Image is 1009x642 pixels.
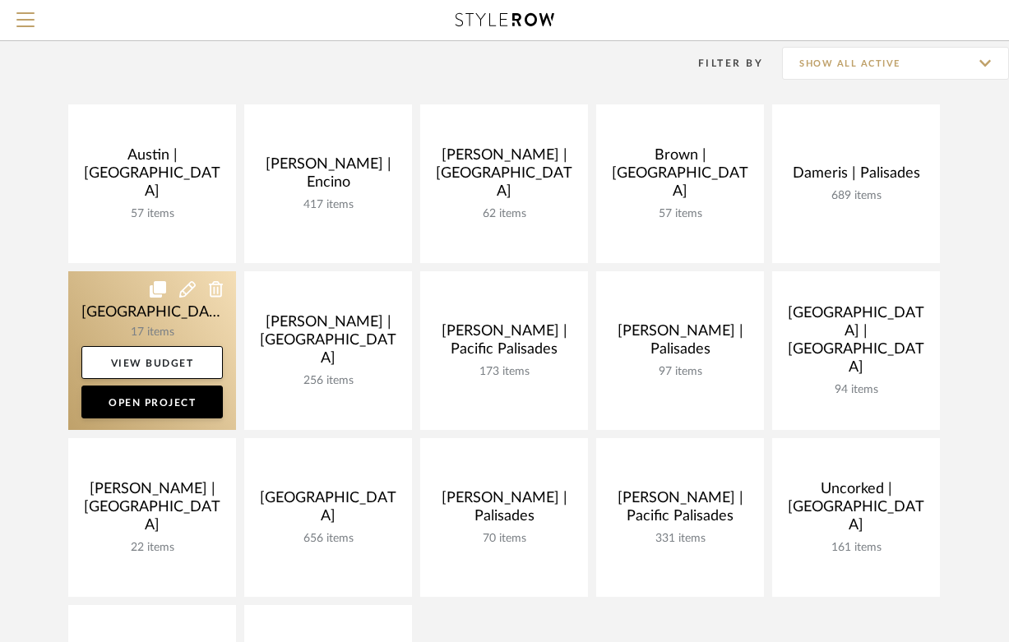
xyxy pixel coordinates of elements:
div: 97 items [609,365,751,379]
div: 656 items [257,532,399,546]
div: Brown | [GEOGRAPHIC_DATA] [609,146,751,207]
div: 173 items [433,365,575,379]
div: Filter By [677,55,763,72]
div: 161 items [785,541,927,555]
div: Austin | [GEOGRAPHIC_DATA] [81,146,223,207]
div: [PERSON_NAME] | Pacific Palisades [609,489,751,532]
div: [PERSON_NAME] | [GEOGRAPHIC_DATA] [433,146,575,207]
div: 417 items [257,198,399,212]
a: Open Project [81,386,223,418]
div: 62 items [433,207,575,221]
a: View Budget [81,346,223,379]
div: Dameris | Palisades [785,164,927,189]
div: 57 items [609,207,751,221]
div: [PERSON_NAME] | Encino [257,155,399,198]
div: [PERSON_NAME] | [GEOGRAPHIC_DATA] [257,313,399,374]
div: [PERSON_NAME] | [GEOGRAPHIC_DATA] [81,480,223,541]
div: Uncorked | [GEOGRAPHIC_DATA] [785,480,927,541]
div: [PERSON_NAME] | Palisades [433,489,575,532]
div: [PERSON_NAME] | Pacific Palisades [433,322,575,365]
div: [PERSON_NAME] | Palisades [609,322,751,365]
div: 331 items [609,532,751,546]
div: 689 items [785,189,927,203]
div: [GEOGRAPHIC_DATA] [257,489,399,532]
div: 256 items [257,374,399,388]
div: 70 items [433,532,575,546]
div: 94 items [785,383,927,397]
div: 22 items [81,541,223,555]
div: [GEOGRAPHIC_DATA] | [GEOGRAPHIC_DATA] [785,304,927,383]
div: 57 items [81,207,223,221]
